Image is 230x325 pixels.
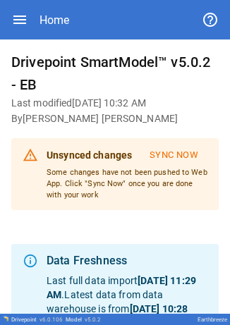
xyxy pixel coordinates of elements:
b: Unsynced changes [47,149,132,161]
span: v 5.0.2 [85,317,101,323]
button: Sync Now [140,144,207,167]
b: [DATE] 11:29 AM [47,275,196,300]
span: v 6.0.106 [40,317,63,323]
div: Home [40,13,69,27]
div: Data Freshness [47,252,207,269]
h6: Drivepoint SmartModel™ v5.0.2 - EB [11,51,219,96]
img: Drivepoint [3,316,8,321]
div: Drivepoint [11,317,63,323]
p: Some changes have not been pushed to Web App. Click "Sync Now" once you are done with your work [47,167,207,200]
div: Earthbreeze [198,317,227,323]
div: Model [66,317,101,323]
h6: Last modified [DATE] 10:32 AM [11,96,219,111]
h6: By [PERSON_NAME] [PERSON_NAME] [11,111,219,127]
